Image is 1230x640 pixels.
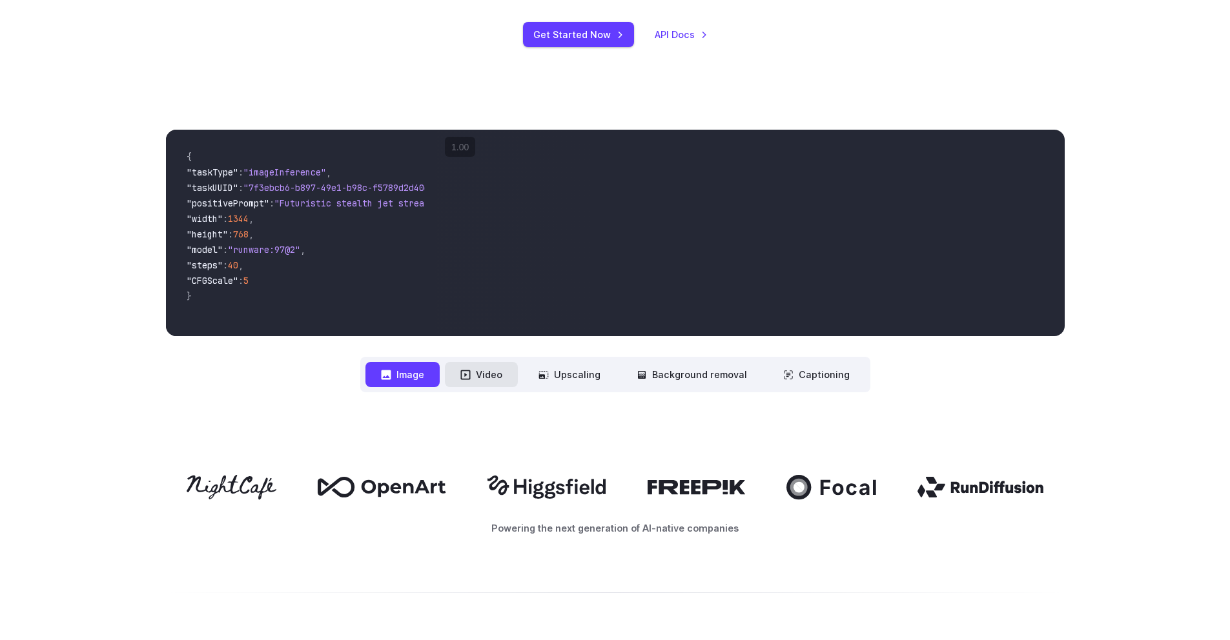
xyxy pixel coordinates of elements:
span: "steps" [187,259,223,271]
span: { [187,151,192,163]
button: Captioning [768,362,865,387]
span: 768 [233,228,249,240]
span: "positivePrompt" [187,197,269,209]
button: Video [445,362,518,387]
span: "width" [187,213,223,225]
a: API Docs [655,27,708,42]
span: , [300,244,305,255]
span: : [228,228,233,240]
p: Powering the next generation of AI-native companies [166,521,1065,535]
span: "Futuristic stealth jet streaking through a neon-lit cityscape with glowing purple exhaust" [274,197,744,209]
span: : [269,197,274,209]
span: , [326,166,331,178]
span: 1344 [228,213,249,225]
span: } [187,290,192,302]
span: "runware:97@2" [228,244,300,255]
span: : [223,244,228,255]
a: Get Started Now [523,22,634,47]
span: , [238,259,243,271]
span: 5 [243,275,249,286]
span: "taskType" [187,166,238,178]
span: "taskUUID" [187,182,238,194]
span: : [223,259,228,271]
span: : [223,213,228,225]
span: "model" [187,244,223,255]
span: "7f3ebcb6-b897-49e1-b98c-f5789d2d40d7" [243,182,440,194]
button: Background removal [621,362,763,387]
button: Upscaling [523,362,616,387]
span: "imageInference" [243,166,326,178]
span: , [249,228,254,240]
span: 40 [228,259,238,271]
span: "CFGScale" [187,275,238,286]
span: : [238,275,243,286]
span: , [249,213,254,225]
span: : [238,166,243,178]
span: "height" [187,228,228,240]
span: : [238,182,243,194]
button: Image [365,362,440,387]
